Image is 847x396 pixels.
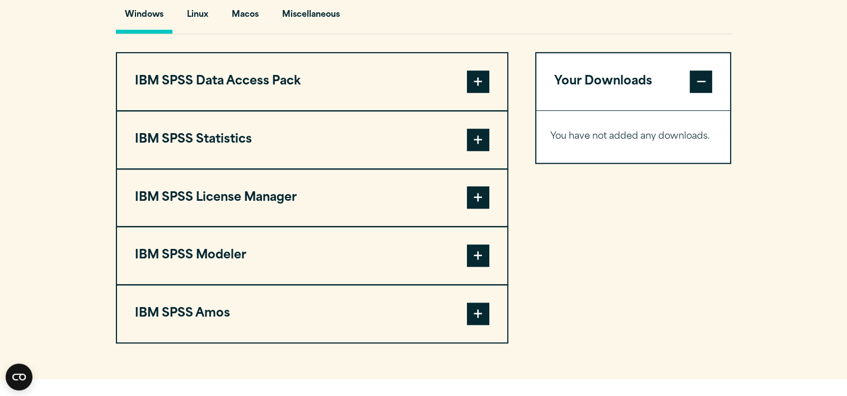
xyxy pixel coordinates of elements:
[117,169,507,227] button: IBM SPSS License Manager
[116,2,172,34] button: Windows
[273,2,349,34] button: Miscellaneous
[536,53,731,110] button: Your Downloads
[536,110,731,163] div: Your Downloads
[117,285,507,342] button: IBM SPSS Amos
[117,227,507,284] button: IBM SPSS Modeler
[117,53,507,110] button: IBM SPSS Data Access Pack
[223,2,268,34] button: Macos
[178,2,217,34] button: Linux
[550,129,717,145] p: You have not added any downloads.
[117,111,507,168] button: IBM SPSS Statistics
[6,364,32,390] button: Open CMP widget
